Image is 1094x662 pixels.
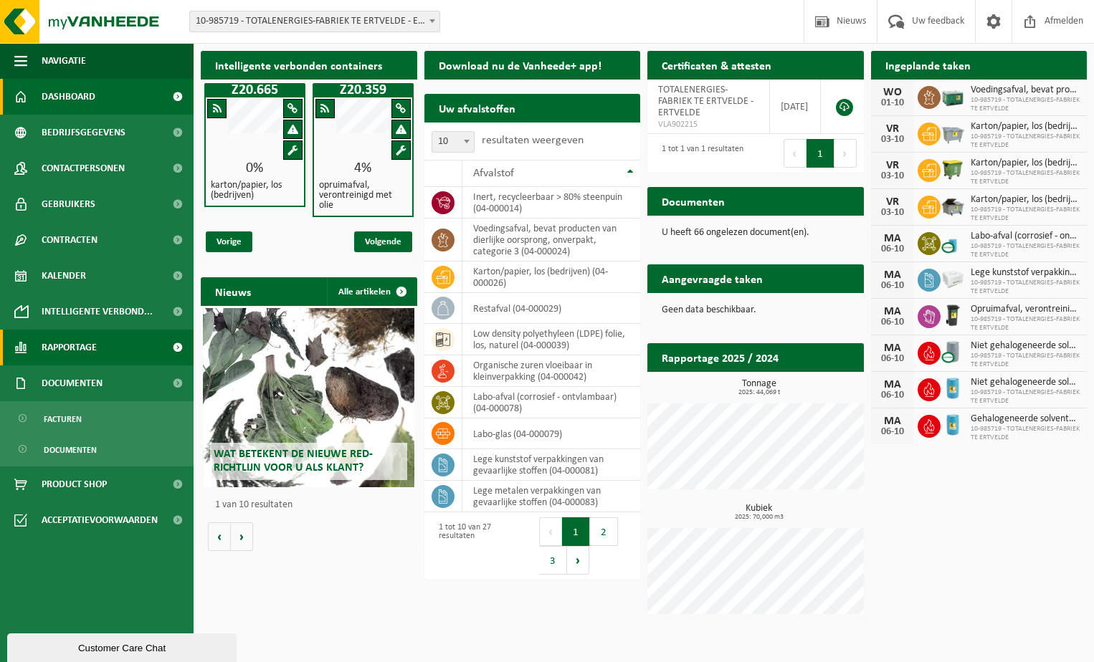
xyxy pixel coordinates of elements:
a: Wat betekent de nieuwe RED-richtlijn voor u als klant? [203,308,414,487]
button: Previous [784,139,807,168]
span: 10-985719 - TOTALENERGIES-FABRIEK TE ERTVELDE - ERTVELDE [190,11,439,32]
span: Kalender [42,258,86,294]
h2: Ingeplande taken [871,51,985,79]
td: [DATE] [770,80,821,134]
span: Rapportage [42,330,97,365]
button: Previous [539,517,562,546]
div: 4% [314,161,412,176]
span: Gehalogeneerde solventen 15% [971,413,1080,425]
h2: Uw afvalstoffen [424,94,530,122]
div: 06-10 [878,390,907,400]
td: labo-glas (04-000079) [462,418,641,449]
div: MA [878,233,907,244]
span: Vorige [206,231,252,252]
div: 06-10 [878,317,907,327]
button: 1 [562,517,590,546]
div: MA [878,379,907,390]
h2: Documenten [647,187,739,215]
div: 03-10 [878,208,907,218]
div: 01-10 [878,98,907,108]
td: lege metalen verpakkingen van gevaarlijke stoffen (04-000083) [462,481,641,512]
td: voedingsafval, bevat producten van dierlijke oorsprong, onverpakt, categorie 3 (04-000024) [462,219,641,262]
span: Karton/papier, los (bedrijven) [971,121,1080,133]
div: 06-10 [878,427,907,437]
span: Karton/papier, los (bedrijven) [971,158,1080,169]
div: MA [878,269,907,281]
span: Opruimafval, verontreinigd met olie [971,304,1080,315]
img: LP-LD-00200-CU [941,340,965,364]
h2: Rapportage 2025 / 2024 [647,343,793,371]
div: 06-10 [878,244,907,254]
div: VR [878,160,907,171]
span: 10-985719 - TOTALENERGIES-FABRIEK TE ERTVELDE [971,242,1080,259]
td: restafval (04-000029) [462,293,641,324]
div: 0% [206,161,304,176]
span: Voedingsafval, bevat producten van dierlijke oorsprong, onverpakt, categorie 3 [971,85,1080,96]
span: Lege kunststof verpakkingen van gevaarlijke stoffen [971,267,1080,279]
span: Contracten [42,222,97,258]
h2: Certificaten & attesten [647,51,786,79]
span: 10-985719 - TOTALENERGIES-FABRIEK TE ERTVELDE [971,206,1080,223]
a: Documenten [4,436,190,463]
span: 2025: 70,000 m3 [655,514,864,521]
span: Dashboard [42,79,95,115]
div: MA [878,306,907,317]
iframe: chat widget [7,630,239,662]
td: lege kunststof verpakkingen van gevaarlijke stoffen (04-000081) [462,449,641,481]
span: 10-985719 - TOTALENERGIES-FABRIEK TE ERTVELDE [971,133,1080,150]
span: Gebruikers [42,186,95,222]
button: Next [567,546,589,575]
img: PB-LB-0680-HPE-GN-01 [941,84,965,108]
div: 03-10 [878,171,907,181]
div: VR [878,123,907,135]
span: Intelligente verbond... [42,294,153,330]
div: 06-10 [878,281,907,291]
span: Documenten [42,365,103,401]
a: Alle artikelen [327,277,416,306]
span: 10-985719 - TOTALENERGIES-FABRIEK TE ERTVELDE [971,279,1080,296]
span: 10-985719 - TOTALENERGIES-FABRIEK TE ERTVELDE [971,388,1080,406]
div: VR [878,196,907,208]
div: MA [878,342,907,354]
span: Niet gehalogeneerde solventen - hoogcalorisch in 200lt-vat [971,377,1080,388]
td: inert, recycleerbaar > 80% steenpuin (04-000014) [462,187,641,219]
h1: Z20.359 [316,83,410,97]
span: Labo-afval (corrosief - ontvlambaar) [971,231,1080,242]
h2: Intelligente verbonden containers [201,51,417,79]
div: 06-10 [878,354,907,364]
span: Niet gehalogeneerde solventen - hoogcalorisch in 200lt-vat [971,340,1080,352]
img: LP-LD-00200-HPE-21 [941,376,965,400]
img: PB-LB-0680-HPE-GY-02 [941,267,965,291]
a: Facturen [4,405,190,432]
h2: Aangevraagde taken [647,264,777,292]
span: 10-985719 - TOTALENERGIES-FABRIEK TE ERTVELDE [971,96,1080,113]
span: Bedrijfsgegevens [42,115,125,150]
span: Afvalstof [473,168,514,179]
td: low density polyethyleen (LDPE) folie, los, naturel (04-000039) [462,324,641,355]
h4: karton/papier, los (bedrijven) [211,181,299,201]
button: Vorige [208,522,231,551]
span: VLA902215 [658,119,758,130]
div: WO [878,87,907,98]
div: 1 tot 1 van 1 resultaten [655,138,743,169]
td: organische zuren vloeibaar in kleinverpakking (04-000042) [462,355,641,387]
img: LP-OT-00060-CU [941,230,965,254]
span: Product Shop [42,466,107,502]
div: 03-10 [878,135,907,145]
span: Facturen [44,406,82,433]
img: WB-0240-HPE-BK-01 [941,303,965,327]
h2: Download nu de Vanheede+ app! [424,51,616,79]
td: labo-afval (corrosief - ontvlambaar) (04-000078) [462,387,641,418]
div: 1 tot 10 van 27 resultaten [432,516,525,576]
span: Navigatie [42,43,86,79]
img: WB-5000-GAL-GY-01 [941,193,965,218]
p: 1 van 10 resultaten [215,500,410,510]
h4: opruimafval, verontreinigd met olie [319,181,407,211]
span: 10-985719 - TOTALENERGIES-FABRIEK TE ERTVELDE - ERTVELDE [189,11,440,32]
button: 2 [590,517,618,546]
button: 1 [807,139,834,168]
span: Documenten [44,436,97,464]
img: WB-1100-HPE-GN-50 [941,157,965,181]
span: Acceptatievoorwaarden [42,502,158,538]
